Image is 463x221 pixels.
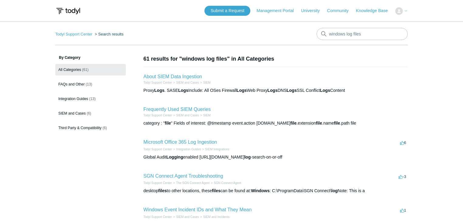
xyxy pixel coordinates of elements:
a: Integration Guides [176,148,201,151]
li: SIEM and Cases [172,113,199,118]
em: Logs [267,88,277,93]
a: SIEM Integrations [205,148,229,151]
span: (61) [82,68,88,72]
em: files [158,188,167,193]
a: Frequently Used SIEM Queries [143,107,211,112]
span: 6 [400,140,406,145]
li: SIEM Integrations [201,147,229,152]
span: (6) [102,126,107,130]
a: SIEM and Cases [176,114,199,117]
span: All Categories [58,68,81,72]
a: Knowledge Base [356,8,394,14]
a: Microsoft Office 365 Log Ingestion [143,139,217,145]
h1: 61 results for "windows log files" in All Categories [143,55,408,63]
li: SIEM and Cases [172,80,199,85]
a: Todyl Support Center [143,181,172,185]
a: Todyl Support Center [143,215,172,219]
span: (13) [86,82,92,86]
a: Todyl Support Center [55,32,92,36]
a: SIEM and Cases [176,81,199,84]
a: FAQs and Other (13) [55,79,126,90]
em: Logs [237,88,247,93]
li: SIEM and Cases [172,215,199,219]
span: (6) [87,111,91,116]
a: SIEM [203,81,211,84]
em: Logs [320,88,330,93]
em: Logs [286,88,297,93]
a: Submit a Request [204,6,250,16]
h3: By Category [55,55,126,60]
li: Integration Guides [172,147,201,152]
a: Management Portal [257,8,300,14]
img: Todyl Support Center Help Center home page [55,5,81,17]
div: Proxy . SASE Include: All OSes Firewall Web Proxy DNS SSL Conflict Content [143,87,408,94]
span: Third Party & Compatibility [58,126,101,130]
li: SIEM [199,113,211,118]
a: Community [327,8,355,14]
li: Todyl Support Center [55,32,94,36]
a: All Categories (61) [55,64,126,75]
span: (13) [89,97,95,101]
span: SIEM and Cases [58,111,86,116]
em: file [165,121,171,126]
input: Search [317,28,408,40]
a: Integration Guides (13) [55,93,126,105]
li: The SGN Connect Agent [172,181,210,185]
span: Integration Guides [58,97,88,101]
a: Windows Event Incident IDs and What They Mean [143,207,252,212]
em: Logging [166,155,183,159]
li: SGN Connect Agent [210,181,241,185]
em: Logs [178,88,188,93]
a: SIEM and Cases (6) [55,108,126,119]
a: SIEM and Incidents [203,215,230,219]
a: The SGN Connect Agent [176,181,210,185]
span: -3 [399,174,406,179]
a: SIEM and Cases [176,215,199,219]
em: file [316,121,322,126]
li: Todyl Support Center [143,80,172,85]
em: Logs [154,88,164,93]
a: SGN Connect Agent [214,181,241,185]
div: desktop to other locations, these can be found at: : C:\ProgramData\SGN Connect\ Note: This is a [143,188,408,194]
a: Todyl Support Center [143,114,172,117]
em: file [290,121,297,126]
a: Third Party & Compatibility (6) [55,122,126,134]
div: category : " " Fields of interest: @timestamp event.action [DOMAIN_NAME] .extension .name .path file [143,120,408,126]
em: log [331,188,338,193]
li: Todyl Support Center [143,147,172,152]
li: SIEM and Incidents [199,215,230,219]
a: About SIEM Data Ingestion [143,74,202,79]
a: Todyl Support Center [143,81,172,84]
em: file [334,121,340,126]
a: University [301,8,326,14]
li: SIEM [199,80,211,85]
a: SGN Connect Agent Troubleshooting [143,173,223,179]
em: files [212,188,221,193]
a: SIEM [203,114,211,117]
div: Global Audit enabled [URL][DOMAIN_NAME] -search-on-or-off [143,154,408,160]
li: Todyl Support Center [143,113,172,118]
a: Todyl Support Center [143,148,172,151]
li: Search results [94,32,124,36]
em: log [244,155,251,159]
span: 1 [400,208,406,213]
span: FAQs and Other [58,82,85,86]
em: Windows [251,188,269,193]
